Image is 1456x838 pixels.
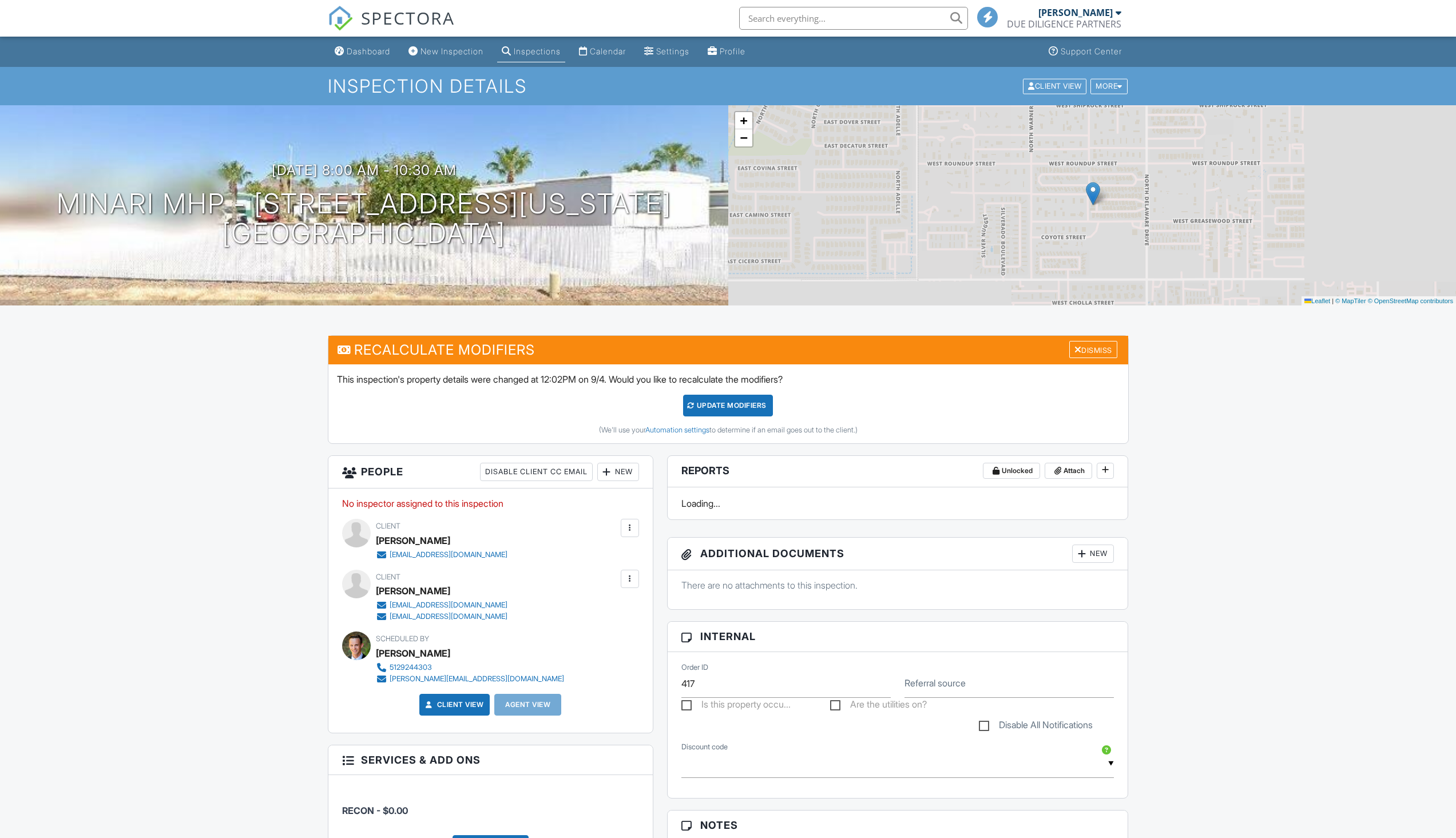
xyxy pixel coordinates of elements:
[337,426,1120,435] div: (We'll use your to determine if an email goes out to the client.)
[668,538,1128,570] h3: Additional Documents
[1304,297,1330,304] a: Leaflet
[390,612,507,621] div: [EMAIL_ADDRESS][DOMAIN_NAME]
[1090,78,1128,94] div: More
[740,130,747,145] span: −
[703,41,750,62] a: Profile
[342,784,639,826] li: Service: RECON
[735,129,752,146] a: Zoom out
[390,663,432,672] div: 5129244303
[376,549,507,561] a: [EMAIL_ADDRESS][DOMAIN_NAME]
[328,745,653,775] h3: Services & Add ons
[342,497,639,510] p: No inspector assigned to this inspection
[390,674,564,684] div: [PERSON_NAME][EMAIL_ADDRESS][DOMAIN_NAME]
[590,46,626,56] div: Calendar
[328,364,1128,443] div: This inspection's property details were changed at 12:02PM on 9/4. Would you like to recalculate ...
[423,699,484,710] a: Client View
[1072,545,1114,563] div: New
[681,579,1114,591] p: There are no attachments to this inspection.
[328,6,353,31] img: The Best Home Inspection Software - Spectora
[597,463,639,481] div: New
[376,522,400,530] span: Client
[681,662,708,673] label: Order ID
[328,456,653,488] h3: People
[640,41,694,62] a: Settings
[497,41,565,62] a: Inspections
[1069,341,1117,359] div: Dismiss
[830,699,927,713] label: Are the utilities on?
[376,634,429,643] span: Scheduled By
[514,46,561,56] div: Inspections
[272,162,457,178] h3: [DATE] 8:00 am - 10:30 am
[656,46,689,56] div: Settings
[390,550,507,559] div: [EMAIL_ADDRESS][DOMAIN_NAME]
[57,189,672,249] h1: Minari MHP - [STREET_ADDRESS][US_STATE] [GEOGRAPHIC_DATA]
[683,395,773,416] div: UPDATE Modifiers
[376,573,400,581] span: Client
[404,41,488,62] a: New Inspection
[390,601,507,610] div: [EMAIL_ADDRESS][DOMAIN_NAME]
[1335,297,1366,304] a: © MapTiler
[328,76,1129,96] h1: Inspection Details
[376,582,450,599] div: [PERSON_NAME]
[376,532,450,549] div: [PERSON_NAME]
[979,720,1093,734] label: Disable All Notifications
[420,46,483,56] div: New Inspection
[328,15,455,39] a: SPECTORA
[347,46,390,56] div: Dashboard
[1007,18,1121,30] div: DUE DILIGENCE PARTNERS
[376,599,507,611] a: [EMAIL_ADDRESS][DOMAIN_NAME]
[1061,46,1122,56] div: Support Center
[376,673,564,685] a: [PERSON_NAME][EMAIL_ADDRESS][DOMAIN_NAME]
[681,699,791,713] label: Is this property occupied?
[735,112,752,129] a: Zoom in
[904,677,966,689] label: Referral source
[1044,41,1126,62] a: Support Center
[668,622,1128,652] h3: Internal
[1332,297,1334,304] span: |
[376,662,564,673] a: 5129244303
[681,742,728,752] label: Discount code
[342,805,408,816] span: RECON - $0.00
[645,426,709,434] a: Automation settings
[1022,81,1089,90] a: Client View
[720,46,745,56] div: Profile
[1368,297,1453,304] a: © OpenStreetMap contributors
[330,41,395,62] a: Dashboard
[328,336,1128,364] h3: Recalculate Modifiers
[574,41,630,62] a: Calendar
[376,611,507,622] a: [EMAIL_ADDRESS][DOMAIN_NAME]
[739,7,968,30] input: Search everything...
[376,645,450,662] div: [PERSON_NAME]
[480,463,593,481] div: Disable Client CC Email
[1038,7,1113,18] div: [PERSON_NAME]
[1086,182,1100,205] img: Marker
[1023,78,1086,94] div: Client View
[740,113,747,128] span: +
[361,6,455,30] span: SPECTORA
